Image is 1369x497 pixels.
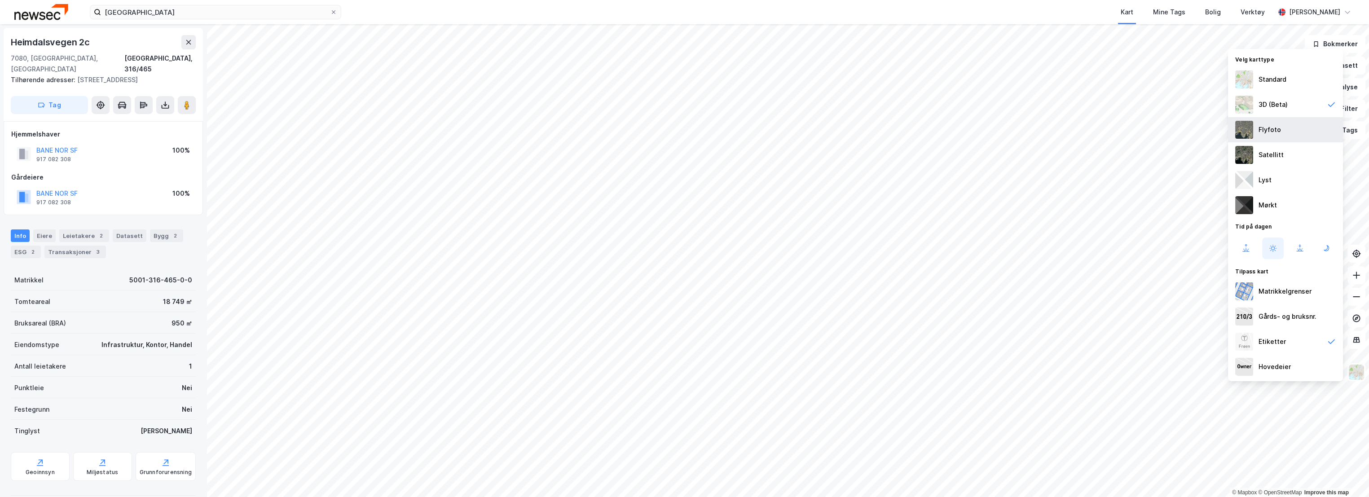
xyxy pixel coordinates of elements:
div: Etiketter [1259,336,1286,347]
div: 2 [171,231,180,240]
span: Tilhørende adresser: [11,76,77,84]
iframe: Chat Widget [1324,454,1369,497]
img: majorOwner.b5e170eddb5c04bfeeff.jpeg [1235,358,1253,376]
div: 18 749 ㎡ [163,296,192,307]
div: Lyst [1259,175,1272,185]
div: Tinglyst [14,426,40,436]
div: Antall leietakere [14,361,66,372]
div: Tomteareal [14,296,50,307]
div: Festegrunn [14,404,49,415]
div: 1 [189,361,192,372]
div: Info [11,229,30,242]
div: Matrikkelgrenser [1259,286,1312,297]
div: Mørkt [1259,200,1277,211]
div: 5001-316-465-0-0 [129,275,192,286]
div: Grunnforurensning [140,469,192,476]
div: [PERSON_NAME] [1289,7,1340,18]
div: Geoinnsyn [26,469,55,476]
div: Nei [182,383,192,393]
div: 917 082 308 [36,199,71,206]
button: Filter [1322,100,1365,118]
div: Matrikkel [14,275,44,286]
div: Eiere [33,229,56,242]
div: Nei [182,404,192,415]
div: Gårdeiere [11,172,195,183]
img: cadastreKeys.547ab17ec502f5a4ef2b.jpeg [1235,308,1253,325]
div: [STREET_ADDRESS] [11,75,189,85]
div: Hovedeier [1259,361,1291,372]
img: Z [1235,333,1253,351]
img: nCdM7BzjoCAAAAAElFTkSuQmCC [1235,196,1253,214]
div: Datasett [113,229,146,242]
img: luj3wr1y2y3+OchiMxRmMxRlscgabnMEmZ7DJGWxyBpucwSZnsMkZbHIGm5zBJmewyRlscgabnMEmZ7DJGWxyBpucwSZnsMkZ... [1235,171,1253,189]
a: OpenStreetMap [1258,489,1302,496]
div: Tid på dagen [1228,218,1343,234]
div: 950 ㎡ [172,318,192,329]
div: 917 082 308 [36,156,71,163]
div: Velg karttype [1228,51,1343,67]
div: Bygg [150,229,183,242]
div: ESG [11,246,41,258]
div: 3 [93,247,102,256]
img: Z [1235,70,1253,88]
div: Verktøy [1241,7,1265,18]
div: Miljøstatus [87,469,118,476]
img: Z [1348,364,1365,381]
div: Bolig [1205,7,1221,18]
div: Eiendomstype [14,339,59,350]
img: Z [1235,96,1253,114]
div: Punktleie [14,383,44,393]
div: Infrastruktur, Kontor, Handel [101,339,192,350]
div: 3D (Beta) [1259,99,1288,110]
a: Improve this map [1304,489,1349,496]
input: Søk på adresse, matrikkel, gårdeiere, leietakere eller personer [101,5,330,19]
button: Bokmerker [1305,35,1365,53]
div: Heimdalsvegen 2c [11,35,92,49]
div: Standard [1259,74,1286,85]
div: Transaksjoner [44,246,106,258]
div: Leietakere [59,229,109,242]
div: 100% [172,188,190,199]
div: 2 [97,231,106,240]
div: 2 [28,247,37,256]
div: Satellitt [1259,150,1284,160]
div: Hjemmelshaver [11,129,195,140]
div: Kontrollprogram for chat [1324,454,1369,497]
img: cadastreBorders.cfe08de4b5ddd52a10de.jpeg [1235,282,1253,300]
img: 9k= [1235,146,1253,164]
div: Tilpass kart [1228,263,1343,279]
img: newsec-logo.f6e21ccffca1b3a03d2d.png [14,4,68,20]
div: [GEOGRAPHIC_DATA], 316/465 [124,53,196,75]
div: Gårds- og bruksnr. [1259,311,1316,322]
a: Mapbox [1232,489,1257,496]
div: Mine Tags [1153,7,1185,18]
div: Bruksareal (BRA) [14,318,66,329]
div: [PERSON_NAME] [141,426,192,436]
div: 7080, [GEOGRAPHIC_DATA], [GEOGRAPHIC_DATA] [11,53,124,75]
button: Tag [11,96,88,114]
img: Z [1235,121,1253,139]
button: Tags [1324,121,1365,139]
div: 100% [172,145,190,156]
div: Flyfoto [1259,124,1281,135]
div: Kart [1121,7,1133,18]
